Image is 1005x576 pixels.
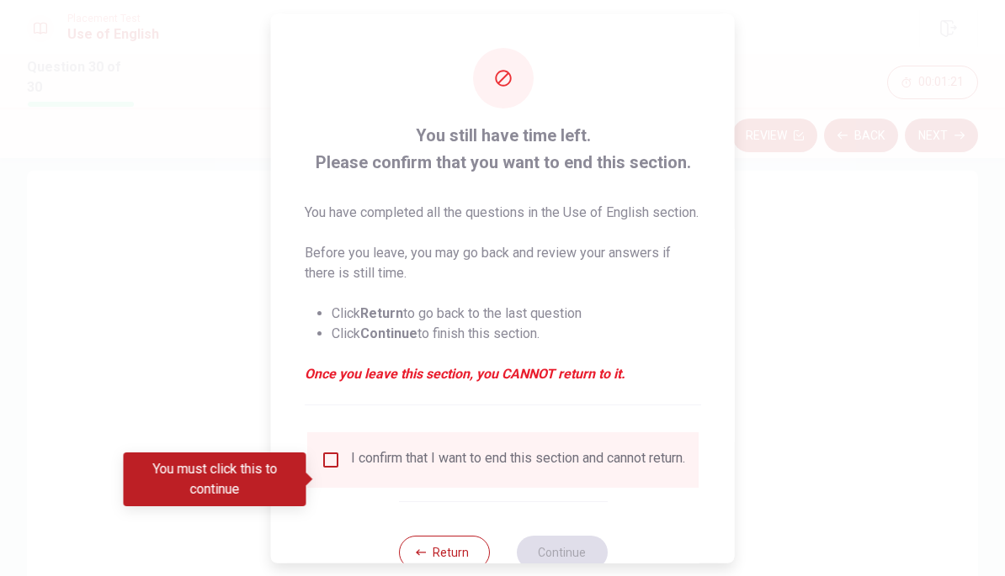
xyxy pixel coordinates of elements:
[332,323,701,343] li: Click to finish this section.
[124,452,306,506] div: You must click this to continue
[332,303,701,323] li: Click to go back to the last question
[305,363,701,383] em: Once you leave this section, you CANNOT return to it.
[360,325,417,341] strong: Continue
[516,535,607,568] button: Continue
[360,304,403,320] strong: Return
[398,535,489,568] button: Return
[305,202,701,222] p: You have completed all the questions in the Use of English section.
[351,449,685,469] div: I confirm that I want to end this section and cannot return.
[305,242,701,283] p: Before you leave, you may go back and review your answers if there is still time.
[321,449,341,469] span: You must click this to continue
[305,121,701,175] span: You still have time left. Please confirm that you want to end this section.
